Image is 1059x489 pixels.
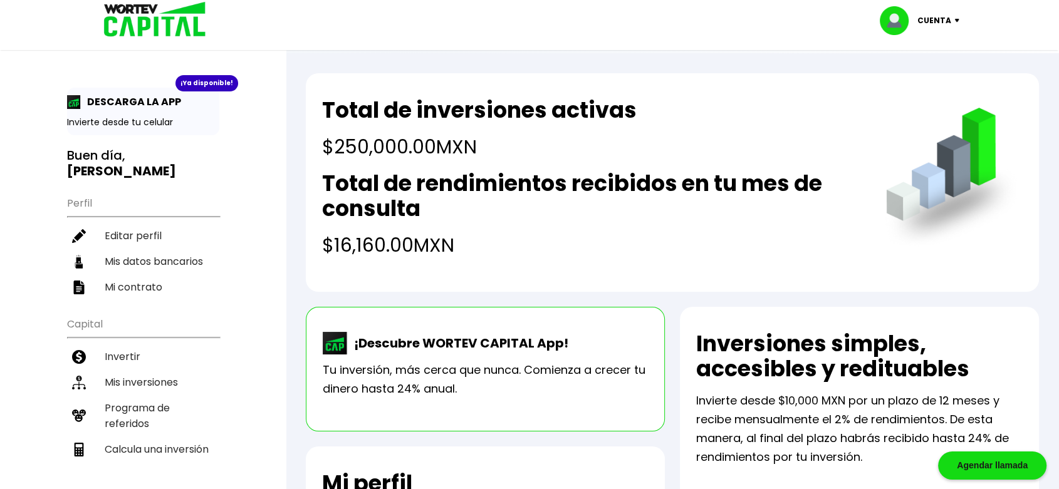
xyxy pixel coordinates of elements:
a: Programa de referidos [67,395,219,436]
p: ¡Descubre WORTEV CAPITAL App! [348,334,568,353]
ul: Perfil [67,189,219,300]
h4: $250,000.00 MXN [322,133,637,161]
p: DESCARGA LA APP [81,94,181,110]
p: Cuenta [917,11,951,30]
img: datos-icon.10cf9172.svg [72,255,86,269]
img: calculadora-icon.17d418c4.svg [72,443,86,456]
a: Mis datos bancarios [67,249,219,274]
h2: Total de inversiones activas [322,98,637,123]
b: [PERSON_NAME] [67,162,176,180]
a: Calcula una inversión [67,436,219,462]
img: editar-icon.952d3147.svg [72,229,86,243]
img: invertir-icon.b3b967d7.svg [72,350,86,364]
img: contrato-icon.f2db500c.svg [72,281,86,294]
h2: Inversiones simples, accesibles y redituables [696,331,1023,381]
h2: Total de rendimientos recibidos en tu mes de consulta [322,171,860,221]
p: Invierte desde tu celular [67,116,219,129]
a: Invertir [67,344,219,369]
img: grafica.516fef24.png [880,108,1023,250]
p: Invierte desde $10,000 MXN por un plazo de 12 meses y recibe mensualmente el 2% de rendimientos. ... [696,391,1023,466]
h4: $16,160.00 MXN [322,231,860,259]
div: Agendar llamada [938,451,1046,480]
a: Mi contrato [67,274,219,300]
img: recomiendanos-icon.9b8e9327.svg [72,409,86,423]
p: Tu inversión, más cerca que nunca. Comienza a crecer tu dinero hasta 24% anual. [323,361,648,398]
a: Mis inversiones [67,369,219,395]
img: profile-image [880,6,917,35]
a: Editar perfil [67,223,219,249]
img: app-icon [67,95,81,109]
img: inversiones-icon.6695dc30.svg [72,376,86,389]
img: wortev-capital-app-icon [323,332,348,354]
div: ¡Ya disponible! [175,75,238,91]
h3: Buen día, [67,148,219,179]
img: icon-down [951,19,968,23]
